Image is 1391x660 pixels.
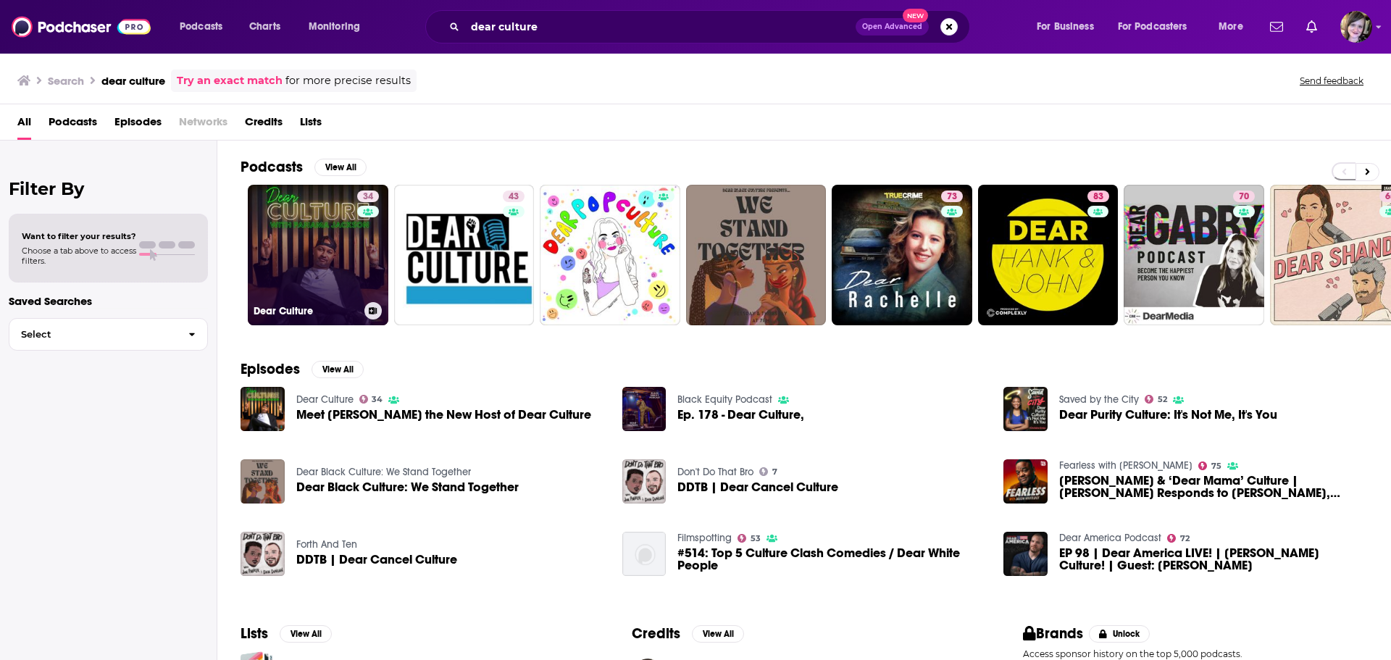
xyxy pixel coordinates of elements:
[1158,396,1167,403] span: 52
[1059,547,1368,572] a: EP 98 | Dear America LIVE! | CANCEL Cancel Culture! | Guest: David Harris Jr.
[503,191,525,202] a: 43
[632,625,744,643] a: CreditsView All
[296,538,357,551] a: Forth And Ten
[1059,459,1192,472] a: Fearless with Jason Whitlock
[1208,15,1261,38] button: open menu
[101,74,165,88] h3: dear culture
[1003,459,1048,504] img: Tyre Nichols & ‘Dear Mama’ Culture | Whitlock Responds to Ciara, Critics & Chaos
[1027,15,1112,38] button: open menu
[170,15,241,38] button: open menu
[1219,17,1243,37] span: More
[241,387,285,431] img: Meet Panama Jackson the New Host of Dear Culture
[9,318,208,351] button: Select
[363,190,373,204] span: 34
[9,178,208,199] h2: Filter By
[280,625,332,643] button: View All
[1300,14,1323,39] a: Show notifications dropdown
[1145,395,1167,404] a: 52
[296,466,471,478] a: Dear Black Culture: We Stand Together
[509,190,519,204] span: 43
[296,409,591,421] span: Meet [PERSON_NAME] the New Host of Dear Culture
[1089,625,1150,643] button: Unlock
[941,191,963,202] a: 73
[903,9,929,22] span: New
[296,481,519,493] a: Dear Black Culture: We Stand Together
[1124,185,1264,325] a: 70
[692,625,744,643] button: View All
[241,158,303,176] h2: Podcasts
[1023,625,1083,643] h2: Brands
[1059,409,1277,421] span: Dear Purity Culture: It's Not Me, It's You
[241,625,268,643] h2: Lists
[862,23,922,30] span: Open Advanced
[394,185,535,325] a: 43
[180,17,222,37] span: Podcasts
[677,532,732,544] a: Filmspotting
[677,481,838,493] span: DDTB | Dear Cancel Culture
[465,15,856,38] input: Search podcasts, credits, & more...
[9,294,208,308] p: Saved Searches
[1059,475,1368,499] a: Tyre Nichols & ‘Dear Mama’ Culture | Whitlock Responds to Ciara, Critics & Chaos
[1211,463,1221,469] span: 75
[296,554,457,566] a: DDTB | Dear Cancel Culture
[241,625,332,643] a: ListsView All
[359,395,383,404] a: 34
[622,532,667,576] img: #514: Top 5 Culture Clash Comedies / Dear White People
[49,110,97,140] a: Podcasts
[245,110,283,140] a: Credits
[1239,190,1249,204] span: 70
[12,13,151,41] a: Podchaser - Follow, Share and Rate Podcasts
[1059,547,1368,572] span: EP 98 | Dear America LIVE! | [PERSON_NAME] Culture! | Guest: [PERSON_NAME]
[856,18,929,35] button: Open AdvancedNew
[677,393,772,406] a: Black Equity Podcast
[759,467,777,476] a: 7
[1059,532,1161,544] a: Dear America Podcast
[22,231,136,241] span: Want to filter your results?
[309,17,360,37] span: Monitoring
[677,409,804,421] a: Ep. 178 - Dear Culture,
[285,72,411,89] span: for more precise results
[632,625,680,643] h2: Credits
[241,532,285,576] img: DDTB | Dear Cancel Culture
[751,535,761,542] span: 53
[241,360,364,378] a: EpisodesView All
[1003,387,1048,431] a: Dear Purity Culture: It's Not Me, It's You
[241,360,300,378] h2: Episodes
[17,110,31,140] span: All
[298,15,379,38] button: open menu
[296,409,591,421] a: Meet Panama Jackson the New Host of Dear Culture
[1087,191,1109,202] a: 83
[947,190,957,204] span: 73
[772,469,777,475] span: 7
[677,466,753,478] a: Don't Do That Bro
[622,459,667,504] img: DDTB | Dear Cancel Culture
[1340,11,1372,43] span: Logged in as IAmMBlankenship
[312,361,364,378] button: View All
[249,17,280,37] span: Charts
[22,246,136,266] span: Choose a tab above to access filters.
[179,110,227,140] span: Networks
[48,74,84,88] h3: Search
[622,387,667,431] img: Ep. 178 - Dear Culture,
[9,330,177,339] span: Select
[300,110,322,140] a: Lists
[254,305,359,317] h3: Dear Culture
[1295,75,1368,87] button: Send feedback
[1059,475,1368,499] span: [PERSON_NAME] & ‘Dear Mama’ Culture | [PERSON_NAME] Responds to [PERSON_NAME], Critics & Chaos
[1233,191,1255,202] a: 70
[677,547,986,572] a: #514: Top 5 Culture Clash Comedies / Dear White People
[248,185,388,325] a: 34Dear Culture
[296,393,354,406] a: Dear Culture
[372,396,383,403] span: 34
[241,459,285,504] img: Dear Black Culture: We Stand Together
[1198,461,1221,470] a: 75
[1093,190,1103,204] span: 83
